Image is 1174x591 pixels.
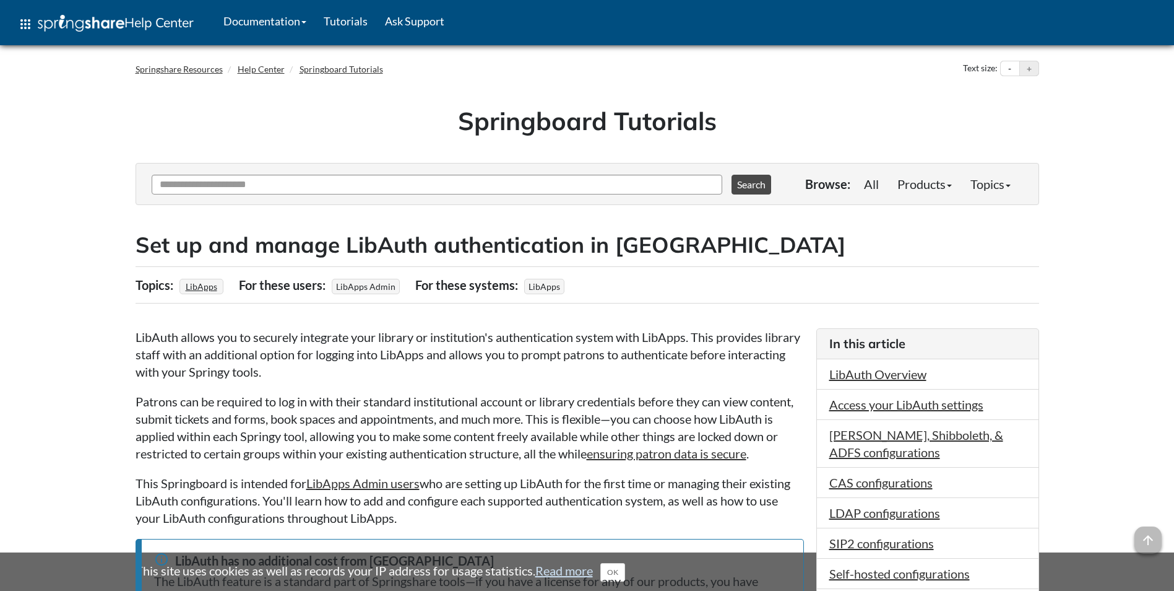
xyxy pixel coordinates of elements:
button: Search [732,175,771,195]
div: For these users: [239,273,329,297]
div: This site uses cookies as well as records your IP address for usage statistics. [123,562,1051,582]
h3: In this article [829,335,1026,352]
div: For these systems: [415,273,521,297]
a: LibApps Admin users [306,476,420,491]
h1: Springboard Tutorials [145,103,1030,138]
span: arrow_upward [1134,527,1162,554]
span: LibApps Admin [332,279,400,294]
a: Springshare Resources [136,64,223,74]
a: Help Center [238,64,285,74]
a: Topics [961,172,1020,196]
p: Browse: [805,175,850,193]
span: LibApps [524,279,564,294]
a: [PERSON_NAME], Shibboleth, & ADFS configurations [829,427,1003,460]
a: LibApps [184,278,219,295]
a: Ask Support [376,6,453,37]
a: arrow_upward [1134,528,1162,543]
span: Help Center [124,14,194,30]
span: info [154,552,169,567]
a: LDAP configurations [829,506,940,520]
a: All [855,172,888,196]
div: LibAuth has no additional cost from [GEOGRAPHIC_DATA] [154,552,791,569]
div: Topics: [136,273,176,297]
a: SIP2 configurations [829,536,934,551]
img: Springshare [38,15,124,32]
a: CAS configurations [829,475,933,490]
div: Text size: [960,61,1000,77]
a: LibAuth Overview [829,367,926,382]
button: Decrease text size [1001,61,1019,76]
p: This Springboard is intended for who are setting up LibAuth for the first time or managing their ... [136,475,804,527]
a: Springboard Tutorials [300,64,383,74]
h2: Set up and manage LibAuth authentication in [GEOGRAPHIC_DATA] [136,230,1039,260]
a: Documentation [215,6,315,37]
p: LibAuth allows you to securely integrate your library or institution's authentication system with... [136,328,804,380]
p: Patrons can be required to log in with their standard institutional account or library credential... [136,393,804,462]
span: apps [18,17,33,32]
a: Tutorials [315,6,376,37]
button: Increase text size [1020,61,1038,76]
a: Access your LibAuth settings [829,397,983,412]
a: apps Help Center [9,6,202,43]
a: Self-hosted configurations [829,566,970,581]
a: Products [888,172,961,196]
a: ensuring patron data is secure [587,446,746,461]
